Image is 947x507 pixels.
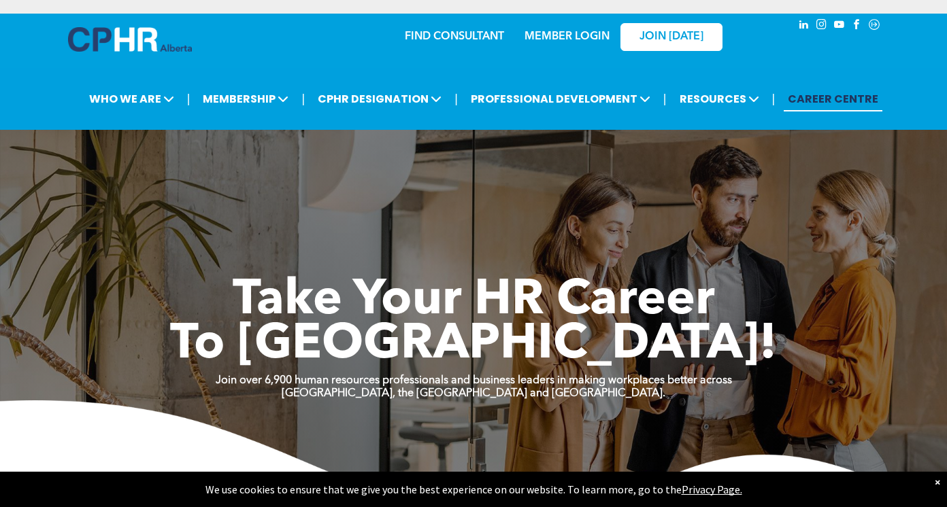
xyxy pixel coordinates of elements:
[676,86,763,111] span: RESOURCES
[772,85,776,113] li: |
[199,86,293,111] span: MEMBERSHIP
[216,375,732,386] strong: Join over 6,900 human resources professionals and business leaders in making workplaces better ac...
[405,31,504,42] a: FIND CONSULTANT
[85,86,178,111] span: WHO WE ARE
[282,388,665,399] strong: [GEOGRAPHIC_DATA], the [GEOGRAPHIC_DATA] and [GEOGRAPHIC_DATA].
[784,86,882,111] a: CAREER CENTRE
[831,17,846,35] a: youtube
[849,17,864,35] a: facebook
[68,27,192,52] img: A blue and white logo for cp alberta
[233,277,715,326] span: Take Your HR Career
[314,86,446,111] span: CPHR DESIGNATION
[935,475,940,489] div: Dismiss notification
[170,321,777,370] span: To [GEOGRAPHIC_DATA]!
[620,23,722,51] a: JOIN [DATE]
[814,17,829,35] a: instagram
[663,85,667,113] li: |
[639,31,703,43] span: JOIN [DATE]
[467,86,654,111] span: PROFESSIONAL DEVELOPMENT
[301,85,305,113] li: |
[525,31,610,42] a: MEMBER LOGIN
[454,85,458,113] li: |
[796,17,811,35] a: linkedin
[187,85,190,113] li: |
[867,17,882,35] a: Social network
[682,483,742,496] a: Privacy Page.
